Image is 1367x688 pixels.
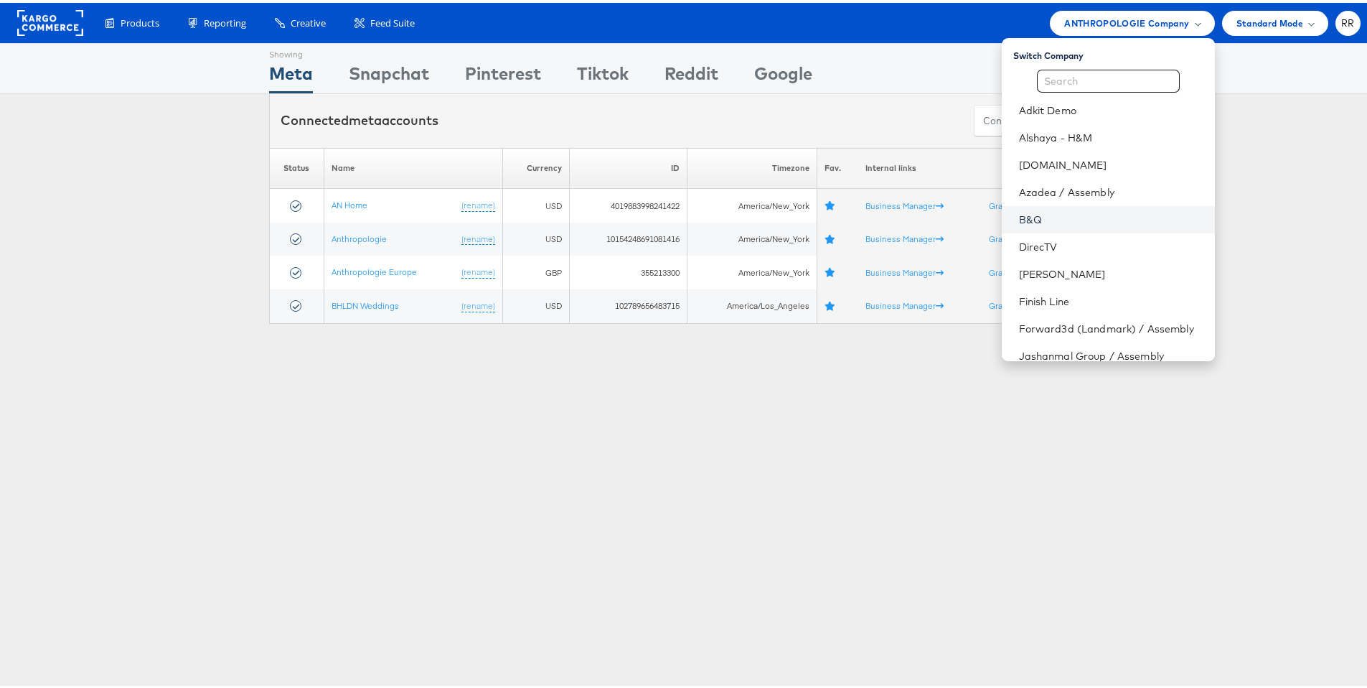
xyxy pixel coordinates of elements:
[1019,264,1203,279] a: [PERSON_NAME]
[1019,101,1203,115] a: Adkit Demo
[989,231,1055,241] a: Graph Explorer
[570,287,687,320] td: 102789656483715
[570,186,687,220] td: 4019883998241422
[865,197,944,208] a: Business Manager
[349,58,429,90] div: Snapchat
[291,14,326,27] span: Creative
[1019,182,1203,197] a: Azadea / Assembly
[461,231,495,243] a: (rename)
[1236,13,1303,28] span: Standard Mode
[865,264,944,275] a: Business Manager
[577,58,629,90] div: Tiktok
[1019,155,1203,169] a: [DOMAIN_NAME]
[570,253,687,287] td: 355213300
[324,145,502,186] th: Name
[332,197,367,208] a: AN Home
[281,108,438,127] div: Connected accounts
[687,287,817,320] td: America/Los_Angeles
[570,220,687,254] td: 10154248691081416
[687,145,817,186] th: Timezone
[989,297,1055,308] a: Graph Explorer
[1019,128,1203,142] a: Alshaya - H&M
[1019,292,1203,306] a: Finish Line
[989,197,1055,208] a: Graph Explorer
[1019,210,1203,224] a: B&Q
[502,287,569,320] td: USD
[349,109,382,126] span: meta
[1019,346,1203,361] a: Jashanmal Group / Assembly
[121,14,159,27] span: Products
[1013,41,1215,59] div: Switch Company
[502,253,569,287] td: GBP
[269,41,313,58] div: Showing
[989,264,1055,275] a: Graph Explorer
[1341,16,1355,25] span: RR
[664,58,718,90] div: Reddit
[461,197,495,209] a: (rename)
[502,186,569,220] td: USD
[865,231,944,241] a: Business Manager
[687,220,817,254] td: America/New_York
[502,220,569,254] td: USD
[865,297,944,308] a: Business Manager
[332,264,417,274] a: Anthropologie Europe
[570,145,687,186] th: ID
[465,58,541,90] div: Pinterest
[502,145,569,186] th: Currency
[370,14,415,27] span: Feed Suite
[270,145,324,186] th: Status
[754,58,812,90] div: Google
[269,58,313,90] div: Meta
[204,14,246,27] span: Reporting
[332,231,387,241] a: Anthropologie
[687,253,817,287] td: America/New_York
[687,186,817,220] td: America/New_York
[461,297,495,310] a: (rename)
[974,102,1097,134] button: ConnectmetaAccounts
[1037,67,1180,90] input: Search
[461,264,495,276] a: (rename)
[1019,319,1203,333] a: Forward3d (Landmark) / Assembly
[1064,13,1189,28] span: ANTHROPOLOGIE Company
[332,297,399,308] a: BHLDN Weddings
[1019,237,1203,251] a: DirecTV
